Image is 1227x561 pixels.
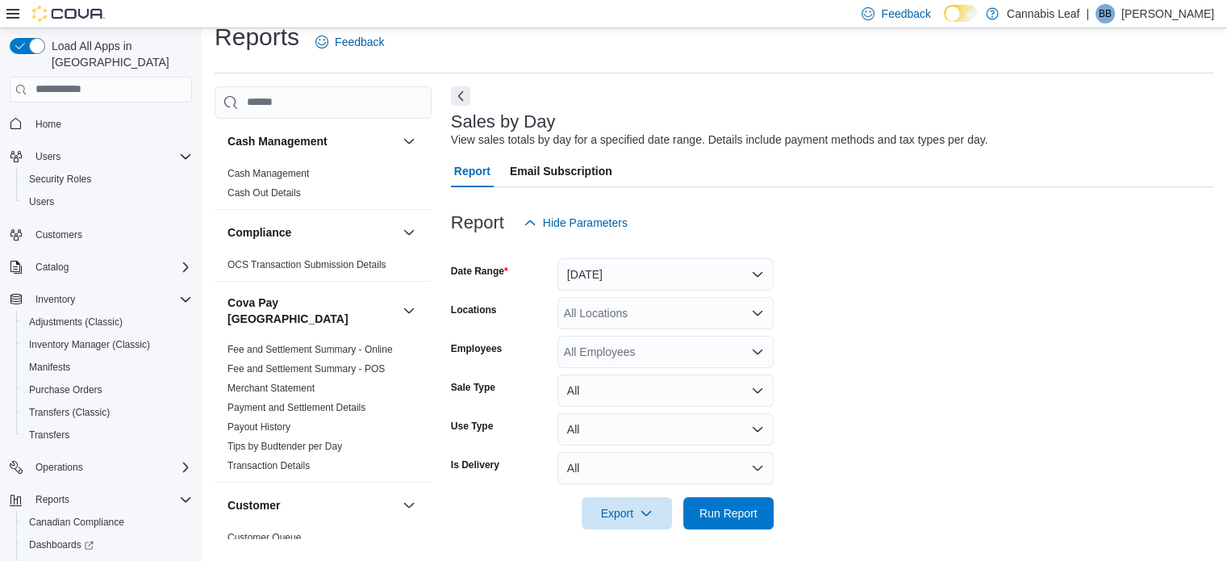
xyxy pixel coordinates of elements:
[16,401,198,424] button: Transfers (Classic)
[16,424,198,446] button: Transfers
[399,223,419,242] button: Compliance
[227,295,396,327] button: Cova Pay [GEOGRAPHIC_DATA]
[45,38,192,70] span: Load All Apps in [GEOGRAPHIC_DATA]
[1086,4,1089,23] p: |
[1121,4,1214,23] p: [PERSON_NAME]
[23,335,157,354] a: Inventory Manager (Classic)
[227,133,328,149] h3: Cash Management
[683,497,774,530] button: Run Report
[451,458,499,471] label: Is Delivery
[227,259,386,270] a: OCS Transaction Submission Details
[23,170,192,189] span: Security Roles
[454,155,490,187] span: Report
[29,458,90,477] button: Operations
[23,192,192,211] span: Users
[451,86,470,106] button: Next
[3,223,198,246] button: Customers
[227,459,310,472] span: Transaction Details
[451,342,502,355] label: Employees
[517,207,634,239] button: Hide Parameters
[29,290,192,309] span: Inventory
[451,420,493,433] label: Use Type
[227,497,280,513] h3: Customer
[215,528,432,554] div: Customer
[227,224,396,241] button: Compliance
[29,383,102,396] span: Purchase Orders
[227,460,310,471] a: Transaction Details
[23,192,61,211] a: Users
[35,150,61,163] span: Users
[23,358,192,377] span: Manifests
[29,429,69,442] span: Transfers
[23,403,116,422] a: Transfers (Classic)
[944,5,978,22] input: Dark Mode
[699,505,757,521] span: Run Report
[399,301,419,320] button: Cova Pay [GEOGRAPHIC_DATA]
[227,497,396,513] button: Customer
[1007,4,1079,23] p: Cannabis Leaf
[227,224,291,241] h3: Compliance
[543,215,628,231] span: Hide Parameters
[510,155,612,187] span: Email Subscription
[16,168,198,190] button: Security Roles
[227,441,342,452] a: Tips by Budtender per Day
[29,316,123,329] span: Adjustments (Classic)
[881,6,930,22] span: Feedback
[23,513,131,532] a: Canadian Compliance
[227,186,301,199] span: Cash Out Details
[451,112,556,132] h3: Sales by Day
[16,534,198,556] a: Dashboards
[29,147,67,166] button: Users
[591,497,662,530] span: Export
[29,406,110,419] span: Transfers (Classic)
[227,383,315,394] a: Merchant Statement
[16,311,198,333] button: Adjustments (Classic)
[399,496,419,515] button: Customer
[16,356,198,379] button: Manifests
[23,380,109,400] a: Purchase Orders
[23,170,98,189] a: Security Roles
[35,461,83,474] span: Operations
[227,440,342,453] span: Tips by Budtender per Day
[451,265,508,278] label: Date Range
[227,343,393,356] span: Fee and Settlement Summary - Online
[35,293,75,306] span: Inventory
[16,511,198,534] button: Canadian Compliance
[23,535,100,555] a: Dashboards
[29,257,75,277] button: Catalog
[944,22,945,23] span: Dark Mode
[29,490,192,509] span: Reports
[23,425,192,445] span: Transfers
[227,531,301,544] span: Customer Queue
[32,6,105,22] img: Cova
[227,344,393,355] a: Fee and Settlement Summary - Online
[29,338,150,351] span: Inventory Manager (Classic)
[29,490,76,509] button: Reports
[35,493,69,506] span: Reports
[215,164,432,209] div: Cash Management
[29,257,192,277] span: Catalog
[557,452,774,484] button: All
[227,167,309,180] span: Cash Management
[451,381,495,394] label: Sale Type
[29,225,89,245] a: Customers
[29,538,94,551] span: Dashboards
[227,363,385,375] a: Fee and Settlement Summary - POS
[23,358,77,377] a: Manifests
[335,34,384,50] span: Feedback
[227,362,385,375] span: Fee and Settlement Summary - POS
[23,403,192,422] span: Transfers (Classic)
[29,361,70,374] span: Manifests
[751,345,764,358] button: Open list of options
[3,256,198,278] button: Catalog
[23,513,192,532] span: Canadian Compliance
[29,224,192,245] span: Customers
[3,145,198,168] button: Users
[23,425,76,445] a: Transfers
[29,290,81,309] button: Inventory
[3,488,198,511] button: Reports
[35,228,82,241] span: Customers
[35,261,69,274] span: Catalog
